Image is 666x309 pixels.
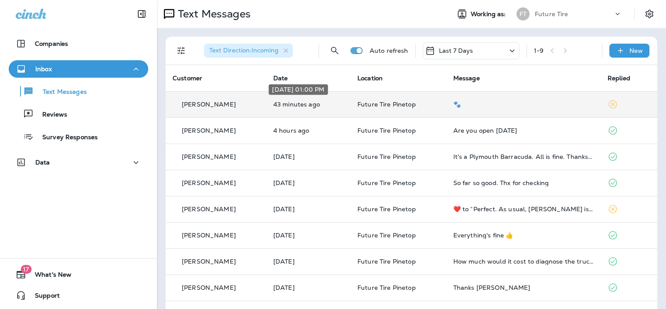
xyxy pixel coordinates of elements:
button: Search Messages [326,42,343,59]
span: Future Tire Pinetop [357,179,416,187]
p: [PERSON_NAME] [182,258,236,265]
p: [PERSON_NAME] [182,153,236,160]
p: Last 7 Days [439,47,473,54]
button: Collapse Sidebar [129,5,154,23]
span: Future Tire Pinetop [357,257,416,265]
button: Data [9,154,148,171]
span: What's New [26,271,71,282]
div: FT [516,7,530,21]
p: Aug 6, 2025 04:01 PM [273,284,343,291]
div: 1 - 9 [534,47,544,54]
p: [PERSON_NAME] [182,127,236,134]
span: Future Tire Pinetop [357,100,416,108]
p: Survey Responses [34,134,98,142]
p: Future Tire [535,10,568,17]
p: [PERSON_NAME] [182,101,236,108]
p: Aug 12, 2025 08:24 AM [273,153,343,160]
div: ​❤️​ to “ Perfect. As usual, Rex is a step ahead of me. Thank you in advance for the biz. ” [453,206,594,213]
button: Text Messages [9,82,148,100]
p: Auto refresh [370,47,408,54]
p: [PERSON_NAME] [182,179,236,186]
span: Future Tire Pinetop [357,153,416,161]
span: Working as: [471,10,508,18]
p: Text Messages [174,7,251,21]
span: Replied [608,74,630,82]
button: Settings [642,6,657,22]
p: Companies [35,40,68,47]
p: [PERSON_NAME] [182,206,236,213]
span: Future Tire Pinetop [357,231,416,239]
p: Aug 13, 2025 08:48 AM [273,127,343,134]
button: 17What's New [9,266,148,283]
p: Aug 11, 2025 10:04 AM [273,232,343,239]
p: New [629,47,643,54]
p: [PERSON_NAME] [182,232,236,239]
span: Message [453,74,480,82]
div: So far so good. Thx for checking [453,179,594,186]
span: Customer [173,74,202,82]
p: Aug 12, 2025 08:24 AM [273,179,343,186]
div: [DATE] 01:00 PM [268,84,328,95]
span: Location [357,74,383,82]
p: Aug 8, 2025 02:55 PM [273,258,343,265]
div: It's a Plymouth Barracuda. All is fine. Thanks for checking. [453,153,594,160]
div: Thanks Rex [453,284,594,291]
button: Companies [9,35,148,52]
div: Text Direction:Incoming [204,44,293,58]
div: How much would it cost to diagnose the truck? [453,258,594,265]
button: Filters [173,42,190,59]
span: Text Direction : Incoming [209,46,279,54]
button: Support [9,287,148,304]
div: Everything's fine 👍 [453,232,594,239]
p: [PERSON_NAME] [182,284,236,291]
span: Support [26,292,60,302]
p: Inbox [35,65,52,72]
span: Future Tire Pinetop [357,205,416,213]
p: Reviews [34,111,67,119]
span: Future Tire Pinetop [357,284,416,292]
button: Reviews [9,105,148,123]
button: Inbox [9,60,148,78]
div: 🐾 [453,101,594,108]
p: Aug 13, 2025 01:00 PM [273,101,343,108]
span: Date [273,74,288,82]
p: Text Messages [34,88,87,96]
button: Survey Responses [9,127,148,146]
span: 17 [20,265,31,274]
span: Future Tire Pinetop [357,127,416,134]
p: Data [35,159,50,166]
div: Are you open Saturday [453,127,594,134]
p: Aug 11, 2025 12:18 PM [273,206,343,213]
